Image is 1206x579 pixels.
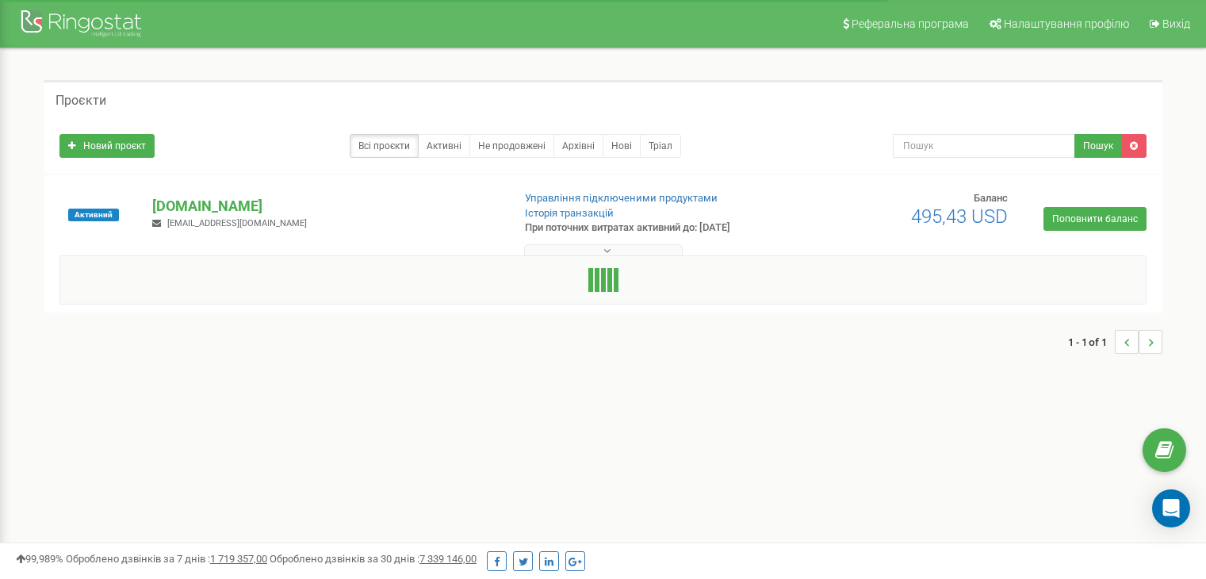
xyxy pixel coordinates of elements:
[56,94,106,108] h5: Проєкти
[66,553,267,565] span: Оброблено дзвінків за 7 днів :
[1004,17,1129,30] span: Налаштування профілю
[1152,489,1190,527] div: Open Intercom Messenger
[68,209,119,221] span: Активний
[418,134,470,158] a: Активні
[852,17,969,30] span: Реферальна програма
[1068,314,1162,370] nav: ...
[974,192,1008,204] span: Баланс
[911,205,1008,228] span: 495,43 USD
[167,218,307,228] span: [EMAIL_ADDRESS][DOMAIN_NAME]
[350,134,419,158] a: Всі проєкти
[1162,17,1190,30] span: Вихід
[553,134,603,158] a: Архівні
[1068,330,1115,354] span: 1 - 1 of 1
[1043,207,1147,231] a: Поповнити баланс
[16,553,63,565] span: 99,989%
[525,192,718,204] a: Управління підключеними продуктами
[525,220,779,236] p: При поточних витратах активний до: [DATE]
[1074,134,1122,158] button: Пошук
[893,134,1075,158] input: Пошук
[640,134,681,158] a: Тріал
[525,207,614,219] a: Історія транзакцій
[419,553,477,565] u: 7 339 146,00
[59,134,155,158] a: Новий проєкт
[469,134,554,158] a: Не продовжені
[210,553,267,565] u: 1 719 357,00
[152,196,499,217] p: [DOMAIN_NAME]
[270,553,477,565] span: Оброблено дзвінків за 30 днів :
[603,134,641,158] a: Нові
